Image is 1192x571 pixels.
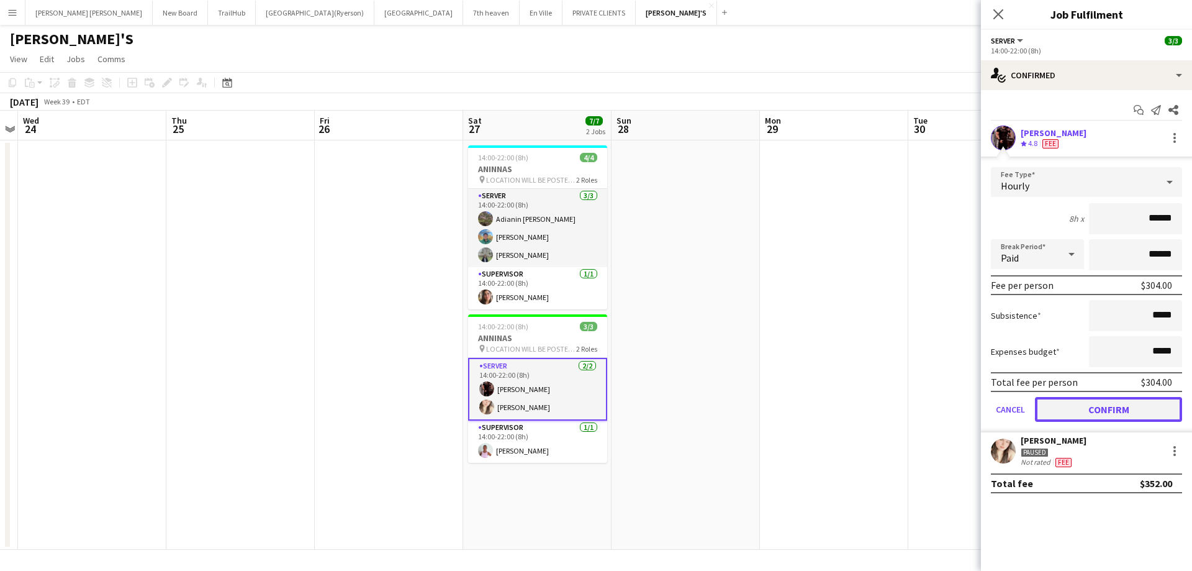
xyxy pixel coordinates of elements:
span: 26 [318,122,330,136]
div: Total fee [991,477,1033,490]
app-card-role: SUPERVISOR1/114:00-22:00 (8h)[PERSON_NAME] [468,267,607,309]
div: [PERSON_NAME] [1021,435,1086,446]
span: 14:00-22:00 (8h) [478,153,528,162]
app-card-role: SERVER3/314:00-22:00 (8h)Adianin [PERSON_NAME][PERSON_NAME][PERSON_NAME] [468,189,607,267]
div: Crew has different fees then in role [1053,457,1074,467]
span: 24 [21,122,39,136]
button: 7th heaven [463,1,520,25]
h3: ANNINAS [468,332,607,344]
h3: Job Fulfilment [981,6,1192,22]
label: Subsistence [991,310,1041,321]
button: En Ville [520,1,562,25]
h3: ANINNAS [468,163,607,175]
div: $304.00 [1141,376,1172,388]
span: Thu [171,115,187,126]
span: 28 [615,122,631,136]
a: View [5,51,32,67]
span: 4.8 [1028,139,1037,148]
a: Jobs [61,51,90,67]
div: [PERSON_NAME] [1021,127,1086,139]
div: EDT [77,97,90,106]
span: 2 Roles [576,344,597,354]
span: 2 Roles [576,175,597,185]
div: [DATE] [10,96,38,108]
button: [PERSON_NAME]'S [636,1,717,25]
button: SERVER [991,36,1025,45]
app-job-card: 14:00-22:00 (8h)3/3ANNINAS LOCATION WILL BE POSTED SOON2 RolesSERVER2/214:00-22:00 (8h)[PERSON_NA... [468,314,607,463]
div: 8h x [1069,213,1084,224]
span: Week 39 [41,97,72,106]
span: SERVER [991,36,1015,45]
button: [GEOGRAPHIC_DATA](Ryerson) [256,1,374,25]
div: $304.00 [1141,279,1172,291]
div: Fee per person [991,279,1054,291]
span: Comms [97,53,125,65]
div: Total fee per person [991,376,1078,388]
span: Paid [1001,252,1019,264]
span: 29 [763,122,781,136]
span: Fri [320,115,330,126]
h1: [PERSON_NAME]'S [10,30,133,48]
div: Paused [1021,448,1049,457]
a: Edit [35,51,59,67]
button: TrailHub [208,1,256,25]
button: [GEOGRAPHIC_DATA] [374,1,463,25]
button: PRIVATE CLIENTS [562,1,636,25]
div: 14:00-22:00 (8h) [991,46,1182,55]
span: Tue [913,115,928,126]
div: 2 Jobs [586,127,605,136]
span: 14:00-22:00 (8h) [478,322,528,331]
div: Confirmed [981,60,1192,90]
span: Fee [1055,458,1072,467]
span: LOCATION WILL BE POSTED SOON** [486,175,576,185]
span: LOCATION WILL BE POSTED SOON [486,344,576,354]
div: $352.00 [1140,477,1172,490]
span: Wed [23,115,39,126]
span: Mon [765,115,781,126]
button: Cancel [991,397,1030,422]
button: New Board [153,1,208,25]
button: [PERSON_NAME] [PERSON_NAME] [25,1,153,25]
a: Comms [93,51,130,67]
app-card-role: SERVER2/214:00-22:00 (8h)[PERSON_NAME][PERSON_NAME] [468,358,607,421]
span: Jobs [66,53,85,65]
app-card-role: SUPERVISOR1/114:00-22:00 (8h)[PERSON_NAME] [468,421,607,463]
span: 25 [169,122,187,136]
span: View [10,53,27,65]
button: Confirm [1035,397,1182,422]
span: Fee [1042,139,1059,148]
span: 3/3 [580,322,597,331]
span: Hourly [1001,180,1029,192]
span: 30 [911,122,928,136]
div: Not rated [1021,457,1053,467]
app-job-card: 14:00-22:00 (8h)4/4ANINNAS LOCATION WILL BE POSTED SOON**2 RolesSERVER3/314:00-22:00 (8h)Adianin ... [468,145,607,309]
span: Sat [468,115,482,126]
span: Sun [616,115,631,126]
span: 4/4 [580,153,597,162]
span: Edit [40,53,54,65]
span: 3/3 [1165,36,1182,45]
label: Expenses budget [991,346,1060,357]
span: 7/7 [585,116,603,126]
span: 27 [466,122,482,136]
div: Crew has different fees then in role [1040,139,1061,149]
